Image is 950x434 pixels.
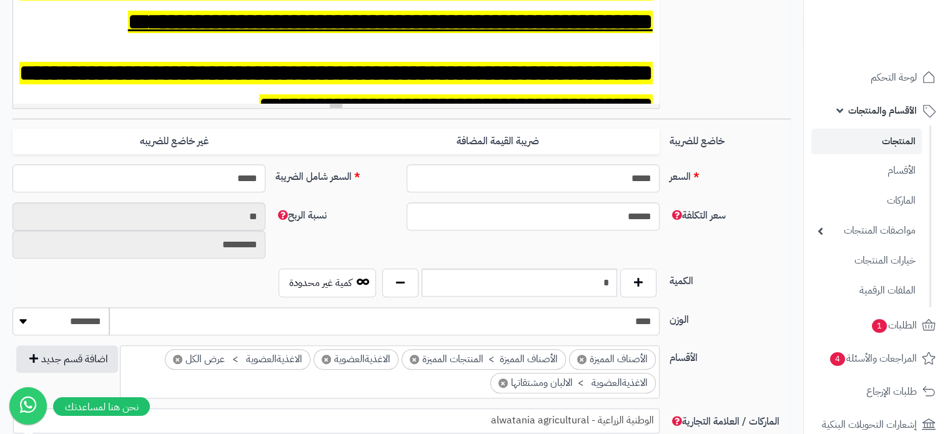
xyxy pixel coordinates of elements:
[665,129,796,149] label: خاضع للضريبة
[13,408,660,433] span: الوطنية الزراعية - alwatania agricultural
[314,349,398,370] li: الاغذيةالعضوية
[811,62,943,92] a: لوحة التحكم
[410,355,419,364] span: ×
[811,129,922,154] a: المنتجات
[275,208,327,223] span: نسبة الربح
[871,317,917,334] span: الطلبات
[830,352,845,366] span: 4
[872,319,887,333] span: 1
[577,355,586,364] span: ×
[811,343,943,373] a: المراجعات والأسئلة4
[173,355,182,364] span: ×
[871,69,917,86] span: لوحة التحكم
[16,345,118,373] button: اضافة قسم جديد
[811,157,922,184] a: الأقسام
[498,378,508,388] span: ×
[165,349,310,370] li: الاغذيةالعضوية > عرض الكل
[848,102,917,119] span: الأقسام والمنتجات
[665,269,796,289] label: الكمية
[811,247,922,274] a: خيارات المنتجات
[665,307,796,327] label: الوزن
[866,383,917,400] span: طلبات الإرجاع
[665,164,796,184] label: السعر
[569,349,656,370] li: الأصناف المميزة
[665,345,796,365] label: الأقسام
[811,187,922,214] a: الماركات
[336,129,660,154] label: ضريبة القيمة المضافة
[12,129,336,154] label: غير خاضع للضريبه
[670,208,726,223] span: سعر التكلفة
[490,373,656,393] li: الاغذيةالعضوية > الالبان ومشتقاتها
[811,377,943,407] a: طلبات الإرجاع
[829,350,917,367] span: المراجعات والأسئلة
[822,416,917,433] span: إشعارات التحويلات البنكية
[14,411,659,430] span: الوطنية الزراعية - alwatania agricultural
[670,414,779,429] span: الماركات / العلامة التجارية
[402,349,566,370] li: الأصناف المميزة > المنتجات المميزة
[811,217,922,244] a: مواصفات المنتجات
[811,310,943,340] a: الطلبات1
[270,164,402,184] label: السعر شامل الضريبة
[811,277,922,304] a: الملفات الرقمية
[322,355,331,364] span: ×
